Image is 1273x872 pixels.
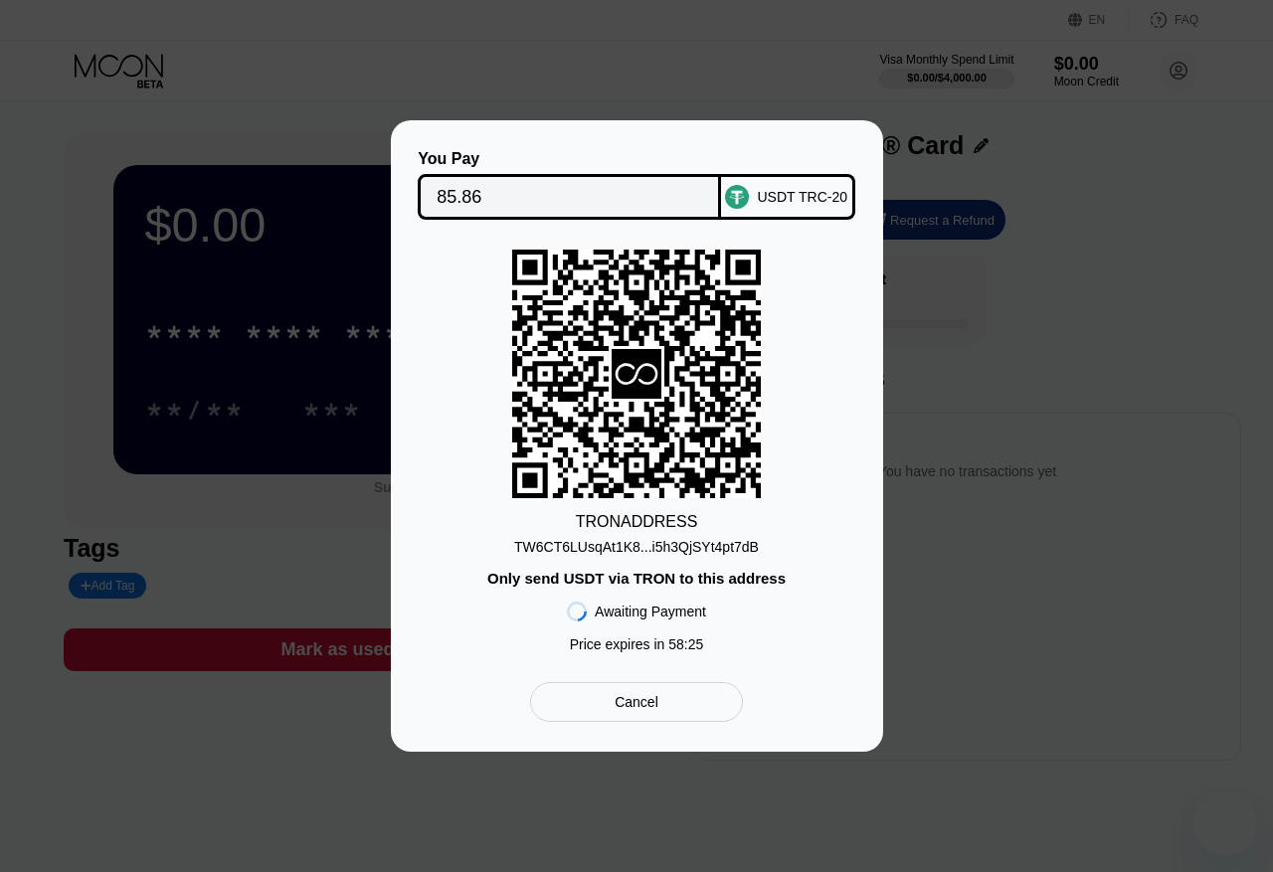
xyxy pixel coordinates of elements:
div: Cancel [615,693,658,711]
div: USDT TRC-20 [757,189,847,205]
div: TW6CT6LUsqAt1K8...i5h3QjSYt4pt7dB [514,539,759,555]
div: Only send USDT via TRON to this address [487,570,786,587]
div: TW6CT6LUsqAt1K8...i5h3QjSYt4pt7dB [514,531,759,555]
iframe: Button to launch messaging window [1193,792,1257,856]
div: Cancel [530,682,742,722]
div: Price expires in [570,636,704,652]
div: TRON ADDRESS [576,513,698,531]
span: 58 : 25 [668,636,703,652]
div: You Pay [418,150,721,168]
div: You PayUSDT TRC-20 [421,150,853,220]
div: Awaiting Payment [595,604,706,619]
